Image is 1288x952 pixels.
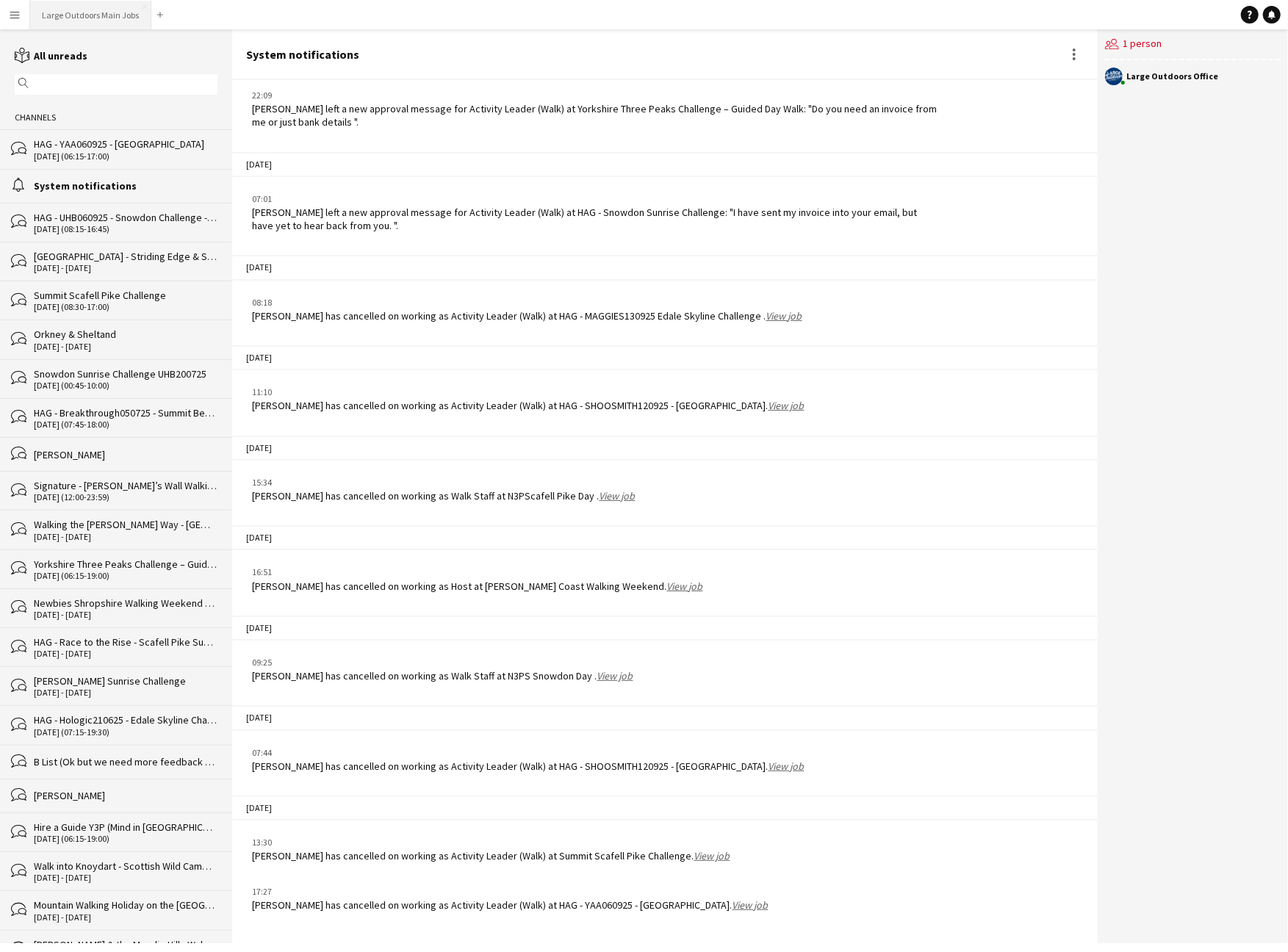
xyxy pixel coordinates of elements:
div: [PERSON_NAME] has cancelled on working as Activity Leader (Walk) at HAG - SHOOSMITH120925 - [GEOG... [253,399,805,412]
div: 22:09 [253,89,940,102]
div: Snowdon Sunrise Challenge UHB200725 [34,367,217,381]
div: [DATE] (00:45-10:00) [34,381,217,391]
div: [DATE] [232,796,1098,821]
div: [DATE] - [DATE] [34,912,217,923]
div: [DATE] - [DATE] [34,263,217,273]
div: HAG - Breakthrough050725 - Summit Ben Nevis Challenge [34,406,217,419]
div: Mountain Walking Holiday on the [GEOGRAPHIC_DATA], [GEOGRAPHIC_DATA] [34,898,217,912]
div: [PERSON_NAME] left a new approval message for Activity Leader (Walk) at HAG - Snowdon Sunrise Cha... [253,206,940,232]
div: [PERSON_NAME] & the Mendip Hills Walking Break [34,938,217,951]
div: B List (Ok but we need more feedback about them) [34,755,217,768]
div: 07:44 [253,746,805,760]
div: 11:10 [253,386,805,399]
a: View job [769,760,805,773]
div: [GEOGRAPHIC_DATA] - Striding Edge & Sharp Edge / Scafell Pike Challenge Weekend / Wild Swim - [GE... [34,250,217,263]
div: [DATE] [232,345,1098,370]
a: All unreads [15,49,87,62]
div: [PERSON_NAME] has cancelled on working as Activity Leader (Walk) at Summit Scafell Pike Challenge. [253,849,730,862]
div: [PERSON_NAME] [34,789,217,802]
div: [DATE] (06:15-17:00) [34,151,217,162]
div: [DATE] (08:15-16:45) [34,224,217,234]
div: [DATE] (07:15-19:30) [34,727,217,738]
div: [DATE] (08:30-17:00) [34,302,217,312]
div: Hire a Guide Y3P (Mind in [GEOGRAPHIC_DATA]) [34,821,217,834]
div: [PERSON_NAME] has cancelled on working as Activity Leader (Walk) at HAG - YAA060925 - [GEOGRAPHIC... [253,898,769,912]
div: System notifications [34,179,217,192]
a: View job [769,399,805,412]
div: [PERSON_NAME] has cancelled on working as Walk Staff at N3PScafell Pike Day . [253,489,636,502]
div: Large Outdoors Office [1126,72,1218,81]
div: Summit Scafell Pike Challenge [34,289,217,302]
div: [DATE] (06:15-19:00) [34,834,217,844]
a: View job [766,309,802,322]
div: 17:27 [253,885,769,898]
div: [DATE] (06:15-19:00) [34,571,217,581]
div: [DATE] - [DATE] [34,649,217,659]
div: [DATE] [232,525,1098,550]
div: [DATE] - [DATE] [34,873,217,883]
div: 13:30 [253,836,730,849]
div: 08:18 [253,296,802,309]
div: [DATE] (12:00-23:59) [34,492,217,502]
div: [PERSON_NAME] has cancelled on working as Activity Leader (Walk) at HAG - MAGGIES130925 Edale Sky... [253,309,802,322]
div: Walk into Knoydart - Scottish Wild Camping Adventure [34,859,217,873]
div: 16:51 [253,566,703,579]
div: HAG - YAA060925 - [GEOGRAPHIC_DATA] [34,137,217,151]
div: [DATE] [232,152,1098,177]
button: Large Outdoors Main Jobs [30,1,151,29]
div: 09:25 [253,656,633,669]
div: [DATE] - [DATE] [34,688,217,698]
a: View job [597,669,633,682]
a: View job [733,898,769,912]
div: [PERSON_NAME] left a new approval message for Activity Leader (Walk) at Yorkshire Three Peaks Cha... [253,102,940,129]
div: [DATE] [232,616,1098,641]
div: [PERSON_NAME] Sunrise Challenge [34,674,217,688]
a: View job [694,849,730,862]
div: Newbies Shropshire Walking Weekend – [GEOGRAPHIC_DATA] [34,596,217,610]
div: [DATE] - [DATE] [34,532,217,542]
div: 1 person [1105,29,1281,60]
div: [DATE] - [DATE] [34,342,217,352]
div: [PERSON_NAME] has cancelled on working as Walk Staff at N3PS Snowdon Day . [253,669,633,682]
div: [DATE] (07:45-18:00) [34,419,217,430]
a: View job [667,580,703,593]
div: [DATE] [232,436,1098,461]
div: HAG - Race to the Rise - Scafell Pike Sunrise Challenge [34,635,217,649]
div: System notifications [247,48,360,61]
div: 15:34 [253,476,636,489]
a: View job [600,489,636,502]
div: HAG - UHB060925 - Snowdon Challenge - Llanberis Path [34,211,217,224]
div: [PERSON_NAME] has cancelled on working as Host at [PERSON_NAME] Coast Walking Weekend. [253,580,703,593]
div: [DATE] [232,705,1098,730]
div: 07:01 [253,192,940,206]
div: Yorkshire Three Peaks Challenge – Guided Day Walk [34,558,217,571]
div: [PERSON_NAME] [34,448,217,461]
div: Orkney & Sheltand [34,328,217,341]
div: [DATE] - [DATE] [34,610,217,620]
div: Walking the [PERSON_NAME] Way - [GEOGRAPHIC_DATA] [34,518,217,531]
div: Signature - [PERSON_NAME]’s Wall Walking Weekend [34,479,217,492]
div: HAG - Hologic210625 - Edale Skyline Challenge [34,713,217,726]
div: [DATE] [232,255,1098,280]
div: [PERSON_NAME] has cancelled on working as Activity Leader (Walk) at HAG - SHOOSMITH120925 - [GEOG... [253,760,805,773]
